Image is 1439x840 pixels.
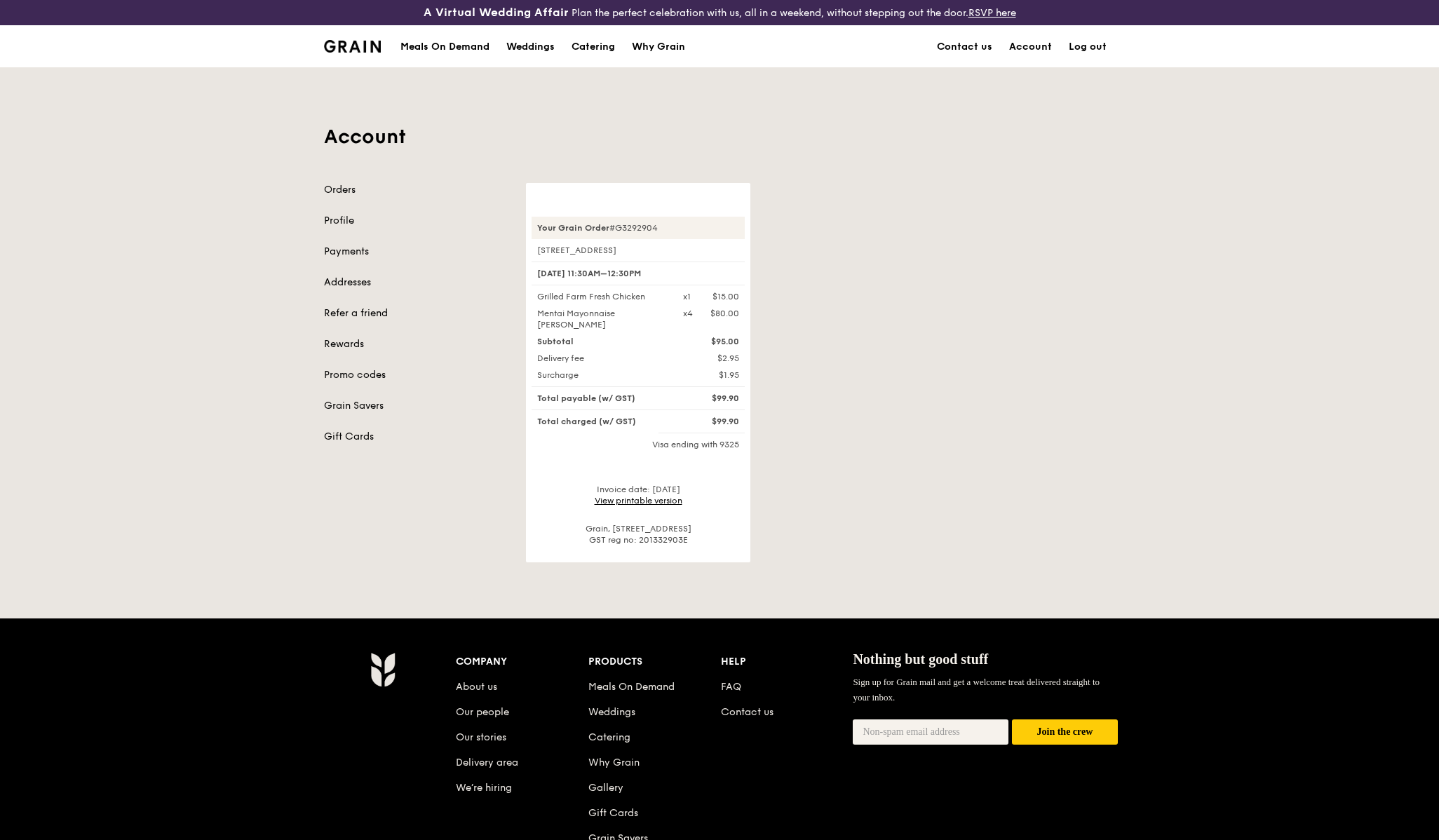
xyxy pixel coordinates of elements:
[324,40,381,53] img: Grain
[632,26,685,68] div: Why Grain
[675,416,748,427] div: $99.90
[529,370,675,381] div: Surcharge
[532,439,745,450] div: Visa ending with 9325
[529,353,675,364] div: Delivery fee
[588,757,640,768] a: Why Grain
[721,652,853,672] div: Help
[1060,26,1115,68] a: Log out
[623,26,694,68] a: Why Grain
[529,336,675,347] div: Subtotal
[588,706,635,718] a: Weddings
[424,6,569,20] h3: A Virtual Wedding Affair
[400,26,489,68] div: Meals On Demand
[853,651,988,667] span: Nothing but good stuff
[537,393,635,403] span: Total payable (w/ GST)
[928,26,1001,68] a: Contact us
[324,430,509,444] a: Gift Cards
[456,706,509,718] a: Our people
[532,245,745,256] div: [STREET_ADDRESS]
[675,353,748,364] div: $2.95
[588,782,623,794] a: Gallery
[529,308,675,330] div: Mentai Mayonnaise [PERSON_NAME]
[498,26,563,68] a: Weddings
[456,652,588,672] div: Company
[532,484,745,506] div: Invoice date: [DATE]
[721,706,773,718] a: Contact us
[572,26,615,68] div: Catering
[595,496,682,506] a: View printable version
[532,523,745,546] div: Grain, [STREET_ADDRESS] GST reg no: 201332903E
[529,416,675,427] div: Total charged (w/ GST)
[370,652,395,687] img: Grain
[324,245,509,259] a: Payments
[968,7,1016,19] a: RSVP here
[324,183,509,197] a: Orders
[506,26,555,68] div: Weddings
[588,652,721,672] div: Products
[675,336,748,347] div: $95.00
[532,217,745,239] div: #G3292904
[683,291,691,302] div: x1
[588,681,675,693] a: Meals On Demand
[324,276,509,290] a: Addresses
[588,807,638,819] a: Gift Cards
[456,782,512,794] a: We’re hiring
[456,731,506,743] a: Our stories
[316,6,1123,20] div: Plan the perfect celebration with us, all in a weekend, without stepping out the door.
[537,223,609,233] strong: Your Grain Order
[683,308,693,319] div: x4
[324,368,509,382] a: Promo codes
[588,731,630,743] a: Catering
[324,25,381,67] a: GrainGrain
[529,291,675,302] div: Grilled Farm Fresh Chicken
[324,124,1115,149] h1: Account
[853,719,1008,745] input: Non-spam email address
[853,677,1100,703] span: Sign up for Grain mail and get a welcome treat delivered straight to your inbox.
[456,681,497,693] a: About us
[1001,26,1060,68] a: Account
[563,26,623,68] a: Catering
[675,393,748,404] div: $99.90
[1012,719,1118,745] button: Join the crew
[456,757,518,768] a: Delivery area
[721,681,741,693] a: FAQ
[532,262,745,285] div: [DATE] 11:30AM–12:30PM
[712,291,739,302] div: $15.00
[324,306,509,320] a: Refer a friend
[675,370,748,381] div: $1.95
[324,399,509,413] a: Grain Savers
[710,308,739,319] div: $80.00
[324,214,509,228] a: Profile
[324,337,509,351] a: Rewards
